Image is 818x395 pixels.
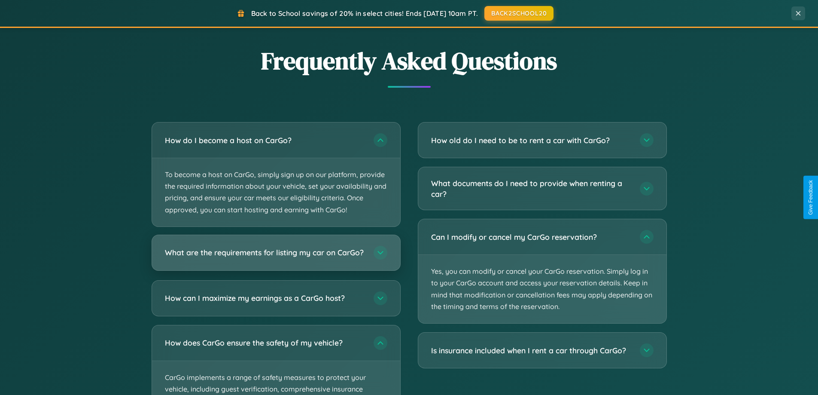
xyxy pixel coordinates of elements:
h3: How old do I need to be to rent a car with CarGo? [431,135,631,146]
h3: Can I modify or cancel my CarGo reservation? [431,232,631,242]
h3: How can I maximize my earnings as a CarGo host? [165,293,365,303]
h3: How do I become a host on CarGo? [165,135,365,146]
button: BACK2SCHOOL20 [484,6,553,21]
span: Back to School savings of 20% in select cities! Ends [DATE] 10am PT. [251,9,478,18]
h2: Frequently Asked Questions [152,44,667,77]
p: Yes, you can modify or cancel your CarGo reservation. Simply log in to your CarGo account and acc... [418,255,666,323]
h3: How does CarGo ensure the safety of my vehicle? [165,337,365,348]
h3: Is insurance included when I rent a car through CarGo? [431,345,631,356]
div: Give Feedback [808,180,814,215]
h3: What documents do I need to provide when renting a car? [431,178,631,199]
p: To become a host on CarGo, simply sign up on our platform, provide the required information about... [152,158,400,227]
h3: What are the requirements for listing my car on CarGo? [165,247,365,258]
